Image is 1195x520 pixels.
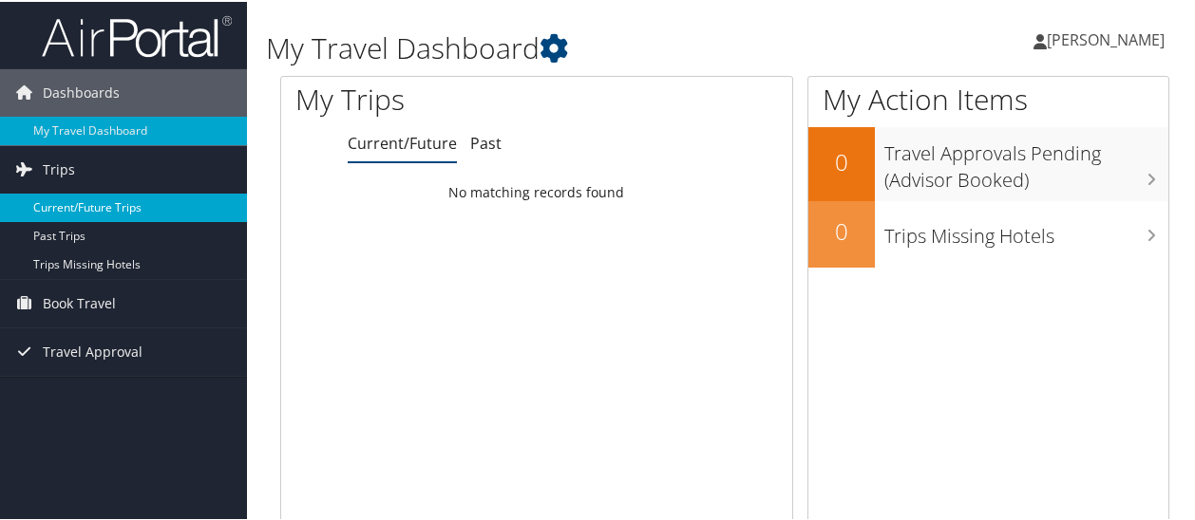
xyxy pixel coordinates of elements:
[884,212,1168,248] h3: Trips Missing Hotels
[470,131,502,152] a: Past
[808,144,875,176] h2: 0
[266,27,878,66] h1: My Travel Dashboard
[1034,9,1184,66] a: [PERSON_NAME]
[1047,28,1165,48] span: [PERSON_NAME]
[295,78,565,118] h1: My Trips
[42,12,232,57] img: airportal-logo.png
[808,214,875,246] h2: 0
[808,125,1168,198] a: 0Travel Approvals Pending (Advisor Booked)
[43,67,120,115] span: Dashboards
[43,144,75,192] span: Trips
[43,326,142,374] span: Travel Approval
[43,278,116,325] span: Book Travel
[808,199,1168,266] a: 0Trips Missing Hotels
[348,131,457,152] a: Current/Future
[884,129,1168,192] h3: Travel Approvals Pending (Advisor Booked)
[281,174,792,208] td: No matching records found
[808,78,1168,118] h1: My Action Items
